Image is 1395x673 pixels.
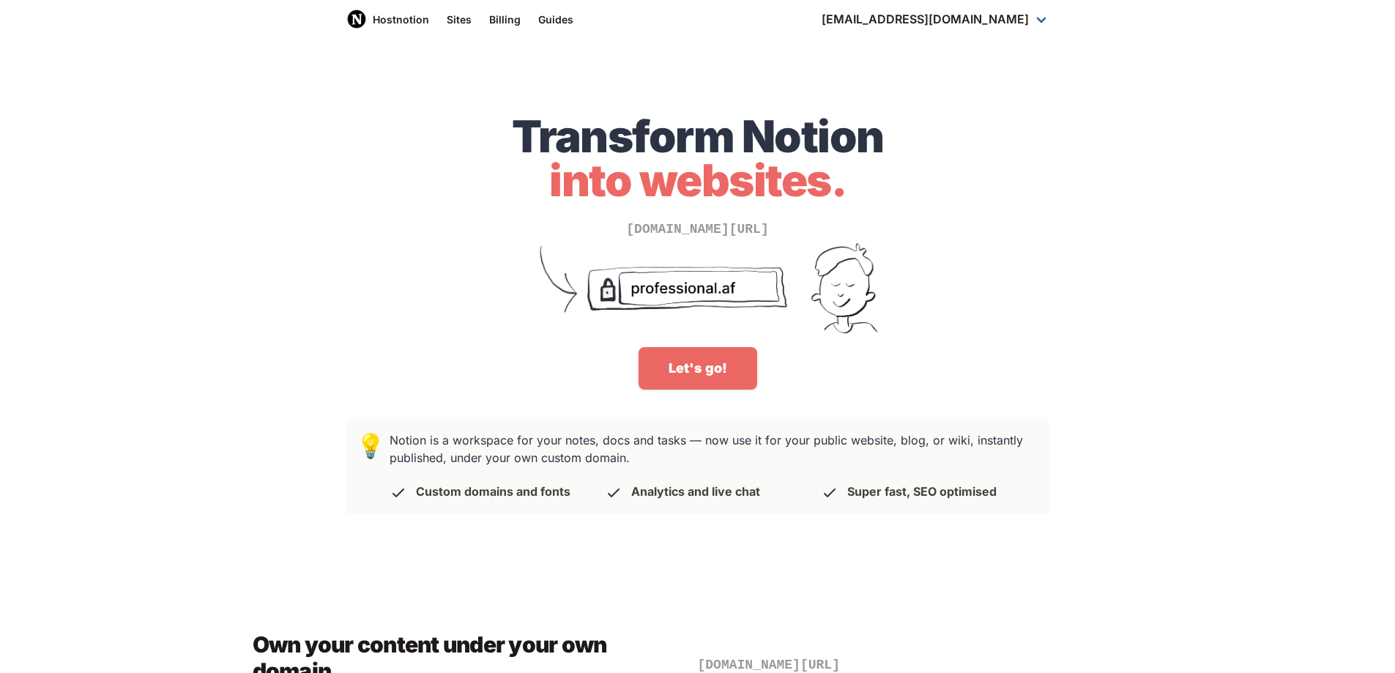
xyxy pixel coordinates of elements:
[346,9,367,29] img: Host Notion logo
[847,484,997,499] p: Super fast, SEO optimised
[416,484,570,499] p: Custom domains and fonts
[515,239,881,347] img: Turn unprofessional Notion URLs into your sexy domain
[631,484,760,499] p: Analytics and live chat
[385,431,1037,502] h3: Notion is a workspace for your notes, docs and tasks — now use it for your public website, blog, ...
[549,154,846,207] span: into websites.
[626,222,768,237] span: [DOMAIN_NAME][URL]
[356,431,385,461] span: 💡
[346,114,1049,202] h1: Transform Notion
[698,658,840,672] span: [DOMAIN_NAME][URL]
[639,347,757,390] a: Let's go!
